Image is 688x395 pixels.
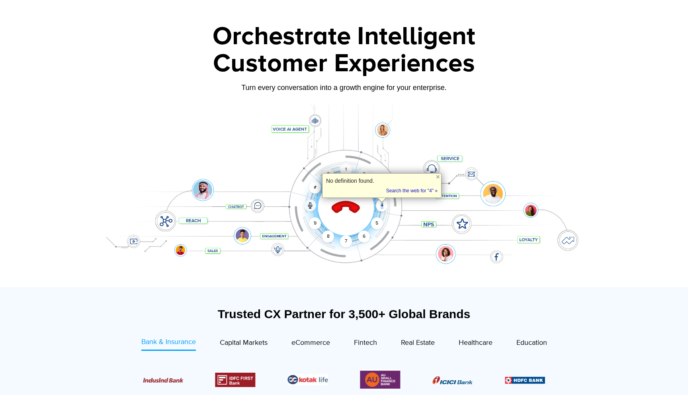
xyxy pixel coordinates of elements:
a: eCommerce [291,337,330,351]
div: Trusted CX Partner for 3,500+ Global Brands [99,307,589,321]
div: 0 [322,168,334,180]
div: # [309,182,321,194]
div: 5 [371,217,383,229]
span: Real Estate [401,338,435,347]
img: Picture9.png [505,377,545,383]
div: 2 / 6 [505,375,545,385]
div: Turn every conversation into a growth engine for your enterprise. [95,83,593,92]
div: Image Carousel [143,369,545,390]
a: Real Estate [401,337,435,351]
span: Bank & Insurance [141,338,196,346]
div: 2 [358,168,370,180]
a: Fintech [354,337,377,351]
a: Education [516,337,547,351]
img: Picture12.png [215,373,256,387]
div: 9 [309,217,321,229]
div: Customer Experiences [95,45,593,83]
div: 4 [376,199,388,211]
a: Bank & Insurance [141,337,196,351]
img: Picture13.png [360,369,400,390]
div: 8 [322,231,334,242]
img: Picture8.png [432,376,473,384]
span: eCommerce [291,338,330,347]
div: 3 / 6 [143,375,183,385]
span: Healthcare [459,338,493,347]
img: Picture10.png [143,378,183,383]
div: 1 [340,164,352,176]
a: Healthcare [459,337,493,351]
span: Fintech [354,338,377,347]
a: Capital Markets [220,337,268,351]
span: Education [516,338,547,347]
span: Capital Markets [220,338,268,347]
div: 5 / 6 [288,374,328,385]
div: 6 [358,231,370,242]
div: 1 / 6 [432,375,473,385]
img: Picture26.jpg [288,374,328,385]
div: 6 / 6 [360,369,400,390]
div: 7 [340,235,352,247]
div: Orchestrate Intelligent [95,24,593,49]
div: 4 / 6 [215,373,256,387]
